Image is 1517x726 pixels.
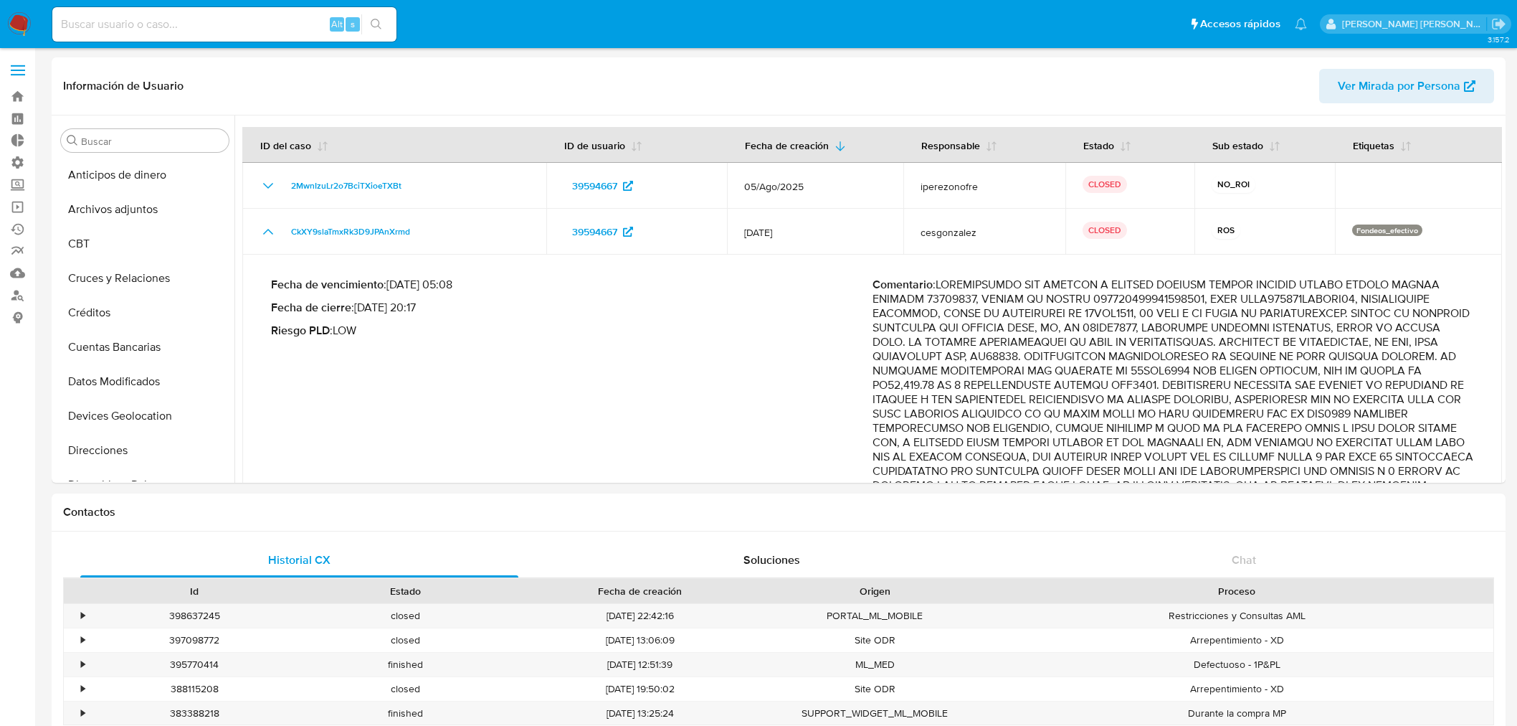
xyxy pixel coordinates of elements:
[980,628,1493,652] div: Arrepentimiento - XD
[980,702,1493,725] div: Durante la compra MP
[89,628,300,652] div: 397098772
[980,653,1493,676] div: Defectuoso - 1P&PL
[779,584,970,598] div: Origen
[300,677,510,701] div: closed
[81,707,85,720] div: •
[55,158,234,192] button: Anticipos de dinero
[769,702,980,725] div: SUPPORT_WIDGET_ML_MOBILE
[510,702,769,725] div: [DATE] 13:25:24
[769,677,980,701] div: Site ODR
[1319,69,1494,103] button: Ver Mirada por Persona
[52,15,396,34] input: Buscar usuario o caso...
[769,653,980,676] div: ML_MED
[510,628,769,652] div: [DATE] 13:06:09
[1295,18,1307,30] a: Notificaciones
[520,584,759,598] div: Fecha de creación
[89,677,300,701] div: 388115208
[55,364,234,399] button: Datos Modificados
[1338,69,1460,103] span: Ver Mirada por Persona
[99,584,290,598] div: Id
[1342,17,1487,31] p: carlos.obholz@mercadolibre.com
[55,192,234,227] button: Archivos adjuntos
[769,604,980,628] div: PORTAL_ML_MOBILE
[1491,16,1506,32] a: Salir
[89,702,300,725] div: 383388218
[300,702,510,725] div: finished
[980,677,1493,701] div: Arrepentimiento - XD
[81,135,223,148] input: Buscar
[300,653,510,676] div: finished
[67,135,78,146] button: Buscar
[81,633,85,647] div: •
[743,552,800,568] span: Soluciones
[81,682,85,696] div: •
[63,505,1494,519] h1: Contactos
[310,584,500,598] div: Estado
[361,14,391,34] button: search-icon
[1200,16,1280,32] span: Accesos rápidos
[268,552,330,568] span: Historial CX
[55,468,234,502] button: Dispositivos Point
[81,658,85,671] div: •
[1232,552,1256,568] span: Chat
[300,628,510,652] div: closed
[55,433,234,468] button: Direcciones
[510,604,769,628] div: [DATE] 22:42:16
[351,17,355,31] span: s
[55,261,234,296] button: Cruces y Relaciones
[510,653,769,676] div: [DATE] 12:51:39
[55,399,234,433] button: Devices Geolocation
[55,330,234,364] button: Cuentas Bancarias
[510,677,769,701] div: [DATE] 19:50:02
[89,653,300,676] div: 395770414
[55,227,234,261] button: CBT
[99,609,290,623] div: 398637245
[81,609,85,623] div: •
[331,17,343,31] span: Alt
[980,604,1493,628] div: Restricciones y Consultas AML
[769,628,980,652] div: Site ODR
[990,584,1483,598] div: Proceso
[63,79,184,93] h1: Información de Usuario
[300,604,510,628] div: closed
[55,296,234,330] button: Créditos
